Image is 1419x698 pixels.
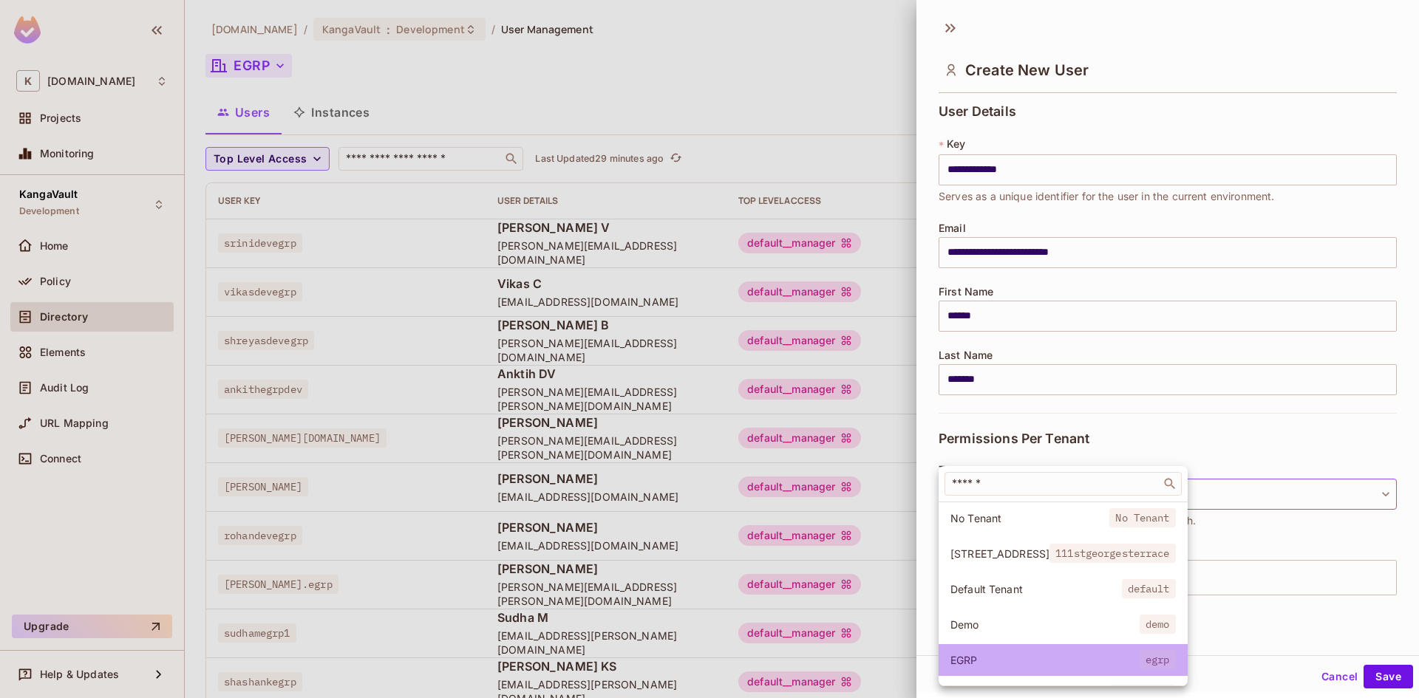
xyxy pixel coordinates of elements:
span: Default Tenant [950,582,1122,596]
span: No Tenant [1109,508,1175,527]
span: [STREET_ADDRESS] [950,547,1049,561]
span: EGRP [950,653,1140,667]
span: 111stgeorgesterrace [1049,544,1176,563]
span: egrp [1140,650,1176,669]
span: demo [1140,615,1176,634]
span: No Tenant [950,511,1109,525]
span: default [1122,579,1176,598]
span: Demo [950,617,1140,632]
